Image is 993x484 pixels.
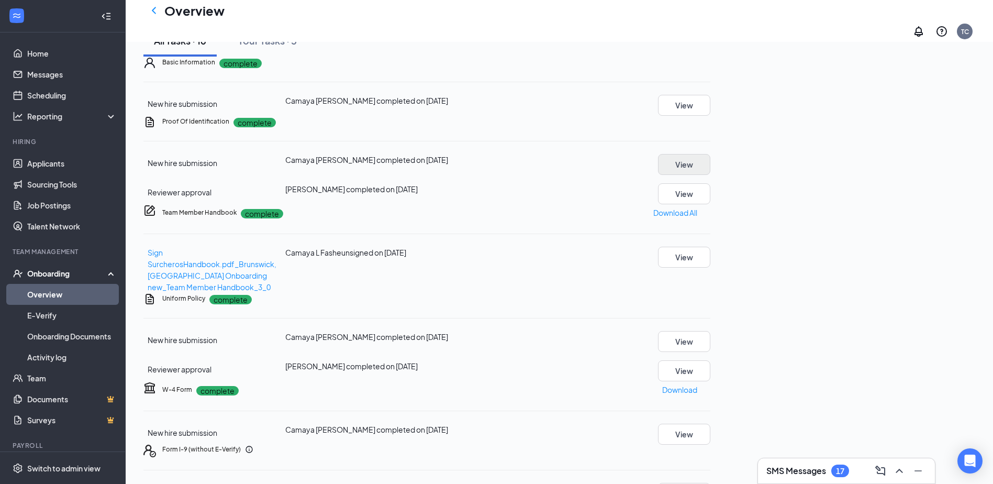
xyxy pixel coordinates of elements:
[143,381,156,394] svg: TaxGovernmentIcon
[148,248,276,292] a: Sign SurcherosHandbook.pdf_Brunswick, [GEOGRAPHIC_DATA] Onboarding new_Team Member Handbook_3_0
[162,294,205,303] h5: Uniform Policy
[27,268,108,279] div: Onboarding
[164,2,225,19] h1: Overview
[101,11,111,21] svg: Collapse
[143,57,156,69] svg: User
[658,154,710,175] button: View
[27,216,117,237] a: Talent Network
[874,465,887,477] svg: ComposeMessage
[13,441,115,450] div: Payroll
[143,293,156,305] svg: CustomFormIcon
[893,465,906,477] svg: ChevronUp
[658,360,710,381] button: View
[162,117,229,126] h5: Proof Of Identification
[961,27,969,36] div: TC
[148,4,160,17] svg: ChevronLeft
[233,118,276,127] p: complete
[162,385,192,394] h5: W-4 Form
[658,247,710,268] button: View
[13,137,115,146] div: Hiring
[285,96,448,105] span: Camaya [PERSON_NAME] completed on [DATE]
[162,445,241,454] h5: Form I-9 (without E-Verify)
[27,64,117,85] a: Messages
[148,428,217,437] span: New hire submission
[148,99,217,108] span: New hire submission
[27,326,117,347] a: Onboarding Documents
[27,153,117,174] a: Applicants
[912,465,924,477] svg: Minimize
[219,59,262,68] p: complete
[872,463,889,479] button: ComposeMessage
[13,111,23,122] svg: Analysis
[891,463,908,479] button: ChevronUp
[27,410,117,431] a: SurveysCrown
[285,155,448,164] span: Camaya [PERSON_NAME] completed on [DATE]
[241,209,283,218] p: complete
[662,381,698,398] button: Download
[658,424,710,445] button: View
[13,247,115,256] div: Team Management
[912,25,925,38] svg: Notifications
[27,463,101,474] div: Switch to admin view
[148,365,211,374] span: Reviewer approval
[27,85,117,106] a: Scheduling
[27,389,117,410] a: DocumentsCrown
[13,268,23,279] svg: UserCheck
[910,463,927,479] button: Minimize
[285,247,474,258] div: Camaya L Fasheun signed on [DATE]
[196,386,239,395] p: complete
[13,463,23,474] svg: Settings
[27,43,117,64] a: Home
[12,10,22,21] svg: WorkstreamLogo
[285,361,418,371] span: [PERSON_NAME] completed on [DATE]
[143,204,156,217] svg: CompanyDocumentIcon
[935,25,948,38] svg: QuestionInfo
[27,305,117,326] a: E-Verify
[27,284,117,305] a: Overview
[653,204,698,221] button: Download All
[285,425,448,434] span: Camaya [PERSON_NAME] completed on [DATE]
[653,207,697,218] p: Download All
[148,335,217,345] span: New hire submission
[957,448,983,474] div: Open Intercom Messenger
[162,208,237,217] h5: Team Member Handbook
[148,188,211,197] span: Reviewer approval
[662,384,697,395] p: Download
[27,195,117,216] a: Job Postings
[209,295,252,304] p: complete
[285,332,448,342] span: Camaya [PERSON_NAME] completed on [DATE]
[766,465,826,477] h3: SMS Messages
[27,111,117,122] div: Reporting
[658,331,710,352] button: View
[658,183,710,204] button: View
[27,174,117,195] a: Sourcing Tools
[143,445,156,457] svg: FormI9EVerifyIcon
[658,95,710,116] button: View
[162,58,215,67] h5: Basic Information
[143,116,156,128] svg: CustomFormIcon
[27,368,117,389] a: Team
[27,347,117,368] a: Activity log
[148,158,217,168] span: New hire submission
[245,445,253,454] svg: Info
[836,467,844,476] div: 17
[285,184,418,194] span: [PERSON_NAME] completed on [DATE]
